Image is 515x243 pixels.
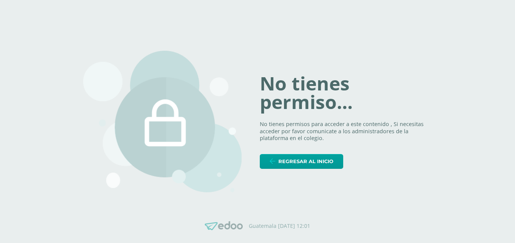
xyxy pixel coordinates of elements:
p: Guatemala [DATE] 12:01 [249,223,310,229]
span: Regresar al inicio [278,154,333,168]
h1: No tienes permiso... [260,74,432,112]
img: 403.png [83,51,242,192]
a: Regresar al inicio [260,154,343,169]
img: Edoo [205,221,243,231]
p: No tienes permisos para acceder a este contenido , Si necesitas acceder por favor comunicate a lo... [260,121,432,142]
